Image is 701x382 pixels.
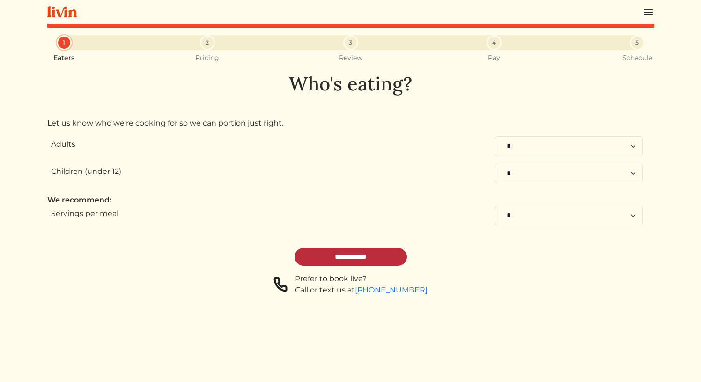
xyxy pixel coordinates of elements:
[51,208,118,219] label: Servings per meal
[635,38,639,47] span: 5
[349,38,352,47] span: 3
[53,54,74,62] small: Eaters
[622,54,652,62] small: Schedule
[51,139,75,150] label: Adults
[295,285,428,296] div: Call or text us at
[51,166,121,177] label: Children (under 12)
[63,38,65,47] span: 1
[295,273,428,285] div: Prefer to book live?
[339,54,362,62] small: Review
[47,6,77,18] img: livin-logo-a0d97d1a881af30f6274990eb6222085a2533c92bbd1e4f22c21b4f0d0e3210c.svg
[195,54,219,62] small: Pricing
[643,7,654,18] img: menu_hamburger-cb6d353cf0ecd9f46ceae1c99ecbeb4a00e71ca567a856bd81f57e9d8c17bb26.svg
[47,73,654,95] h1: Who's eating?
[47,195,654,206] div: We recommend:
[488,54,500,62] small: Pay
[355,285,428,294] a: [PHONE_NUMBER]
[273,273,288,296] img: phone-a8f1853615f4955a6c6381654e1c0f7430ed919b147d78756318837811cda3a7.svg
[47,118,654,129] p: Let us know who we're cooking for so we can portion just right.
[206,38,209,47] span: 2
[492,38,496,47] span: 4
